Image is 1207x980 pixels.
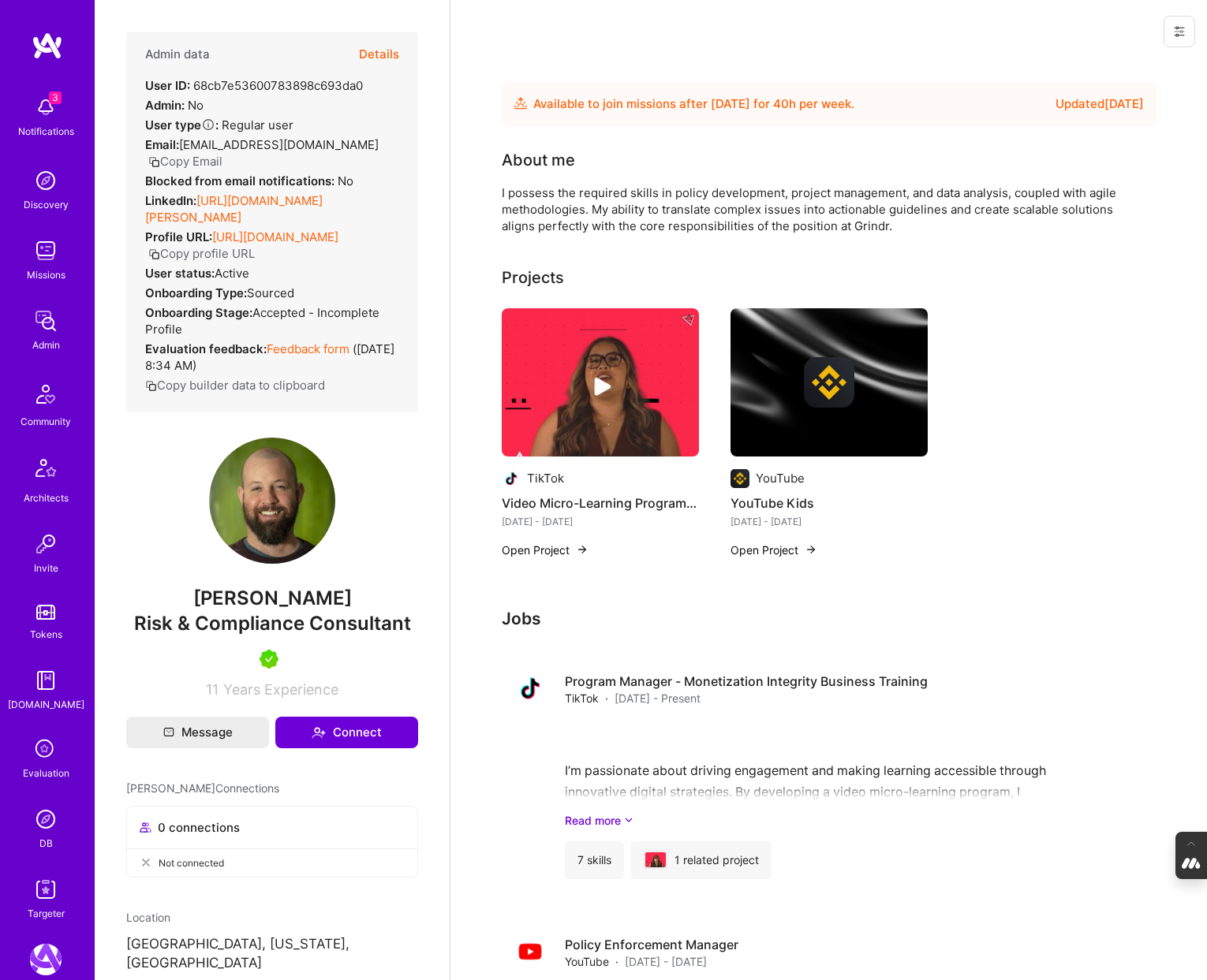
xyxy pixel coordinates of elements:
div: Available to join missions after [DATE] for h per week . [533,95,854,114]
div: Community [21,413,71,430]
strong: Blocked from email notifications: [145,173,338,188]
img: A.Team: Leading A.Team's Marketing & DemandGen [30,944,62,975]
span: TikTok [565,690,599,706]
img: Video Micro-Learning Program Development [502,308,699,456]
img: Company logo [514,936,546,967]
i: icon CloseGray [140,856,152,869]
div: ( [DATE] 8:34 AM ) [145,341,399,374]
strong: Admin: [145,98,185,113]
span: [PERSON_NAME] Connections [126,780,279,796]
p: [GEOGRAPHIC_DATA], [US_STATE], [GEOGRAPHIC_DATA] [126,935,418,973]
img: admin teamwork [30,305,62,337]
img: cover [731,308,928,456]
strong: Onboarding Stage: [145,305,252,320]
strong: Profile URL: [145,229,212,244]
button: Open Project [502,542,589,558]
div: Missions [27,266,65,283]
div: Targeter [28,905,65,922]
span: 40 [773,96,789,111]
h4: Video Micro-Learning Program Development [502,493,699,513]
div: Architects [24,490,69,506]
i: icon Mail [163,727,174,738]
h4: Admin data [145,47,210,61]
i: icon Collaborator [140,822,151,833]
span: Accepted - Incomplete Profile [145,305,379,337]
span: Not connected [159,855,224,871]
span: Active [215,266,249,281]
span: 3 [49,91,62,104]
span: Years Experience [223,681,338,698]
div: Evaluation [23,765,69,781]
span: · [605,690,608,706]
div: No [145,173,353,189]
button: Copy builder data to clipboard [145,377,325,393]
img: arrow-right [805,543,817,556]
div: Regular user [145,117,293,133]
div: 7 skills [565,841,624,879]
img: Company logo [804,357,854,408]
img: Availability [514,97,527,110]
div: Location [126,909,418,926]
div: Notifications [18,123,74,140]
img: arrow-right [576,543,589,556]
div: About me [502,148,575,172]
button: Details [359,32,399,77]
div: I possess the required skills in policy development, project management, and data analysis, coupl... [502,184,1133,234]
div: [DATE] - [DATE] [731,513,928,530]
img: bell [30,91,62,123]
img: Company logo [514,673,546,704]
h3: Jobs [502,609,1157,628]
img: teamwork [30,235,62,266]
img: A.Teamer in Residence [260,650,278,669]
div: [DOMAIN_NAME] [8,696,84,713]
img: Invite [30,528,62,560]
span: sourced [247,285,294,300]
img: Admin Search [30,803,62,835]
img: Company logo [502,469,521,488]
div: Updated [DATE] [1056,95,1144,114]
i: icon Copy [148,248,160,260]
button: Copy profile URL [148,245,255,262]
div: Discovery [24,196,69,213]
span: Risk & Compliance Consultant [134,612,411,635]
i: icon ArrowDownSecondaryDark [624,812,633,829]
span: 11 [206,681,219,698]
div: No [145,97,204,114]
a: Feedback form [267,341,349,356]
strong: User status: [145,266,215,281]
img: discovery [30,165,62,196]
i: icon SelectionTeam [31,735,61,765]
div: DB [39,835,53,851]
strong: Onboarding Type: [145,285,247,300]
div: TikTok [527,470,564,486]
i: icon Copy [148,156,160,168]
img: User Avatar [209,438,335,564]
div: 68cb7e53600783898c693da0 [145,77,363,94]
div: Tokens [30,626,62,643]
span: YouTube [565,953,609,970]
strong: Evaluation feedback: [145,341,267,356]
button: Message [126,717,269,748]
a: Read more [565,812,1144,829]
span: [PERSON_NAME] [126,587,418,610]
span: [DATE] - [DATE] [625,953,707,970]
strong: LinkedIn: [145,193,196,208]
strong: Email: [145,137,179,152]
button: Open Project [731,542,817,558]
img: TikTok [645,852,666,868]
h4: Program Manager - Monetization Integrity Business Training [565,673,928,690]
img: Architects [27,452,65,490]
button: Connect [275,717,418,748]
h4: Policy Enforcement Manager [565,936,738,953]
i: Help [201,117,215,132]
span: 0 connections [158,819,240,836]
i: icon Connect [312,725,326,740]
a: A.Team: Leading A.Team's Marketing & DemandGen [26,944,65,975]
i: icon Copy [145,380,157,392]
a: [URL][DOMAIN_NAME][PERSON_NAME] [145,193,323,225]
div: Invite [34,560,58,576]
h4: YouTube Kids [731,493,928,513]
a: [URL][DOMAIN_NAME] [212,229,338,244]
strong: User type : [145,117,219,132]
div: Projects [502,266,564,289]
